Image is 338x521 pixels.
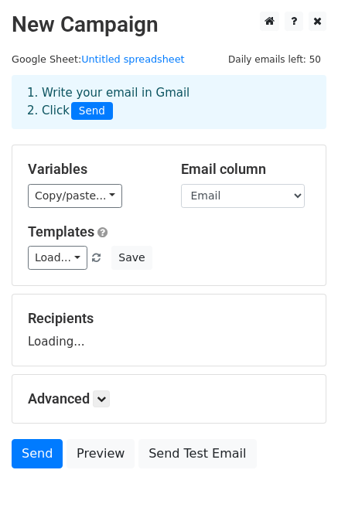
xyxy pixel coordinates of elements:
button: Save [111,246,152,270]
h2: New Campaign [12,12,326,38]
small: Google Sheet: [12,53,185,65]
a: Daily emails left: 50 [223,53,326,65]
span: Send [71,102,113,121]
span: Daily emails left: 50 [223,51,326,68]
div: 1. Write your email in Gmail 2. Click [15,84,323,120]
a: Copy/paste... [28,184,122,208]
a: Untitled spreadsheet [81,53,184,65]
h5: Variables [28,161,158,178]
h5: Email column [181,161,311,178]
h5: Advanced [28,390,310,407]
a: Load... [28,246,87,270]
h5: Recipients [28,310,310,327]
a: Send [12,439,63,468]
div: Loading... [28,310,310,350]
a: Preview [67,439,135,468]
a: Templates [28,223,94,240]
a: Send Test Email [138,439,256,468]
